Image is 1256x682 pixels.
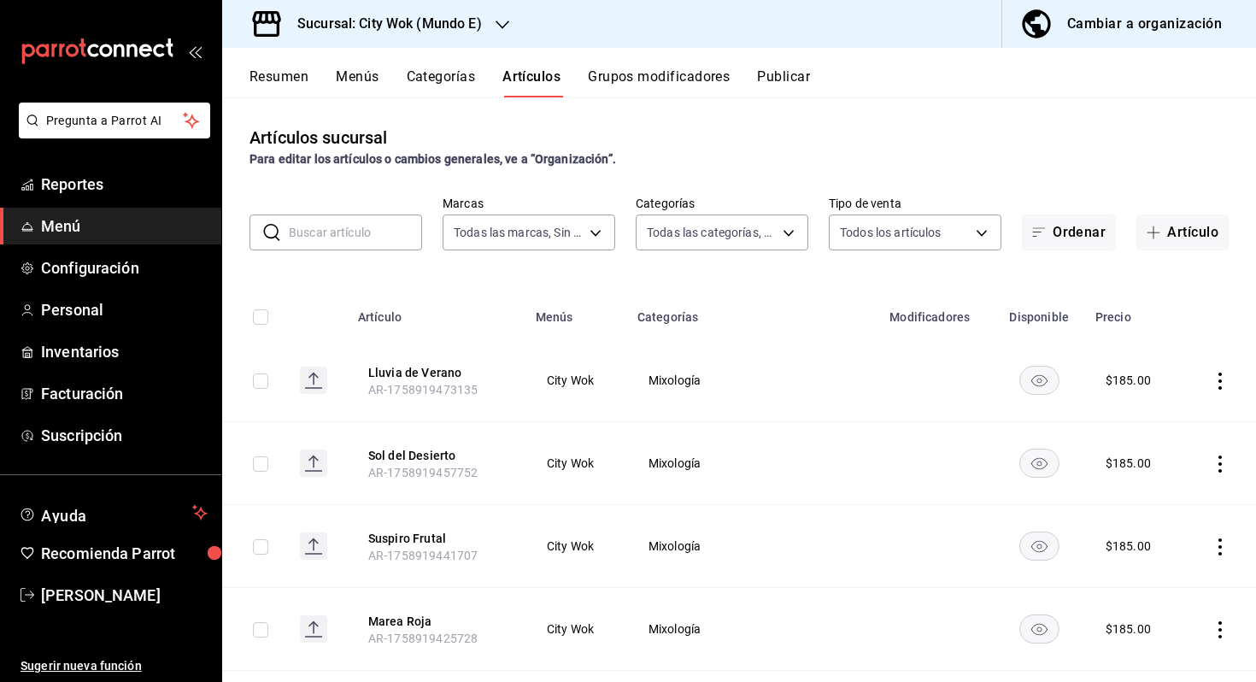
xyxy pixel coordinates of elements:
div: $ 185.00 [1106,538,1151,555]
span: AR-1758919441707 [368,549,478,562]
button: actions [1212,621,1229,638]
button: edit-product-location [368,364,505,381]
span: Todos los artículos [840,224,942,241]
span: AR-1758919473135 [368,383,478,397]
span: AR-1758919457752 [368,466,478,479]
button: edit-product-location [368,447,505,464]
input: Buscar artículo [289,215,422,250]
span: Personal [41,298,208,321]
button: Artículo [1136,215,1229,250]
button: Ordenar [1022,215,1116,250]
div: $ 185.00 [1106,455,1151,472]
span: Mixología [649,374,858,386]
span: Mixología [649,457,858,469]
button: Menús [336,68,379,97]
label: Categorías [636,197,808,209]
span: [PERSON_NAME] [41,584,208,607]
th: Categorías [627,285,879,339]
span: Suscripción [41,424,208,447]
button: Pregunta a Parrot AI [19,103,210,138]
button: open_drawer_menu [188,44,202,58]
button: Categorías [407,68,476,97]
span: Inventarios [41,340,208,363]
span: Todas las categorías, Sin categoría [647,224,777,241]
button: edit-product-location [368,613,505,630]
button: Resumen [249,68,308,97]
div: Artículos sucursal [249,125,387,150]
label: Marcas [443,197,615,209]
button: Grupos modificadores [588,68,730,97]
span: AR-1758919425728 [368,632,478,645]
button: Publicar [757,68,810,97]
span: Facturación [41,382,208,405]
span: Mixología [649,540,858,552]
button: availability-product [1019,366,1059,395]
th: Precio [1085,285,1183,339]
span: City Wok [547,623,606,635]
th: Artículo [348,285,525,339]
div: Cambiar a organización [1067,12,1222,36]
span: Todas las marcas, Sin marca [454,224,584,241]
button: edit-product-location [368,530,505,547]
span: Pregunta a Parrot AI [46,112,184,130]
span: Reportes [41,173,208,196]
a: Pregunta a Parrot AI [12,124,210,142]
div: $ 185.00 [1106,372,1151,389]
th: Modificadores [879,285,993,339]
button: actions [1212,538,1229,556]
button: actions [1212,456,1229,473]
button: availability-product [1019,614,1059,644]
span: Sugerir nueva función [21,657,208,675]
div: navigation tabs [249,68,1256,97]
button: actions [1212,373,1229,390]
span: Ayuda [41,503,185,523]
span: Mixología [649,623,858,635]
span: City Wok [547,540,606,552]
button: availability-product [1019,532,1059,561]
th: Menús [525,285,627,339]
label: Tipo de venta [829,197,1001,209]
span: Menú [41,215,208,238]
button: availability-product [1019,449,1059,478]
th: Disponible [994,285,1085,339]
h3: Sucursal: City Wok (Mundo E) [284,14,482,34]
strong: Para editar los artículos o cambios generales, ve a “Organización”. [249,152,616,166]
span: City Wok [547,374,606,386]
div: $ 185.00 [1106,620,1151,638]
span: Recomienda Parrot [41,542,208,565]
span: City Wok [547,457,606,469]
button: Artículos [502,68,561,97]
span: Configuración [41,256,208,279]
